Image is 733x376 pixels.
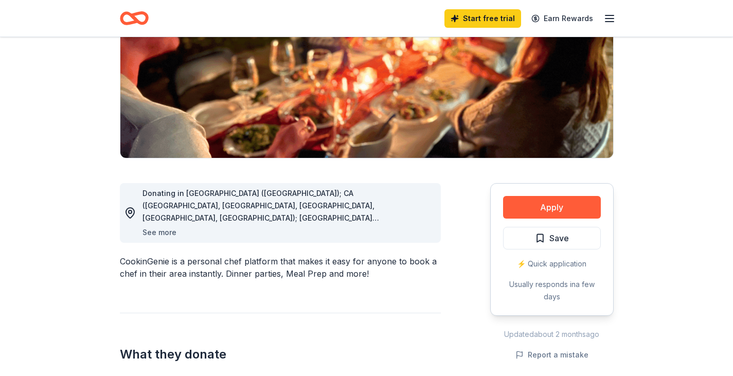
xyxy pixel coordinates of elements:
h2: What they donate [120,346,441,363]
a: Home [120,6,149,30]
a: Earn Rewards [525,9,599,28]
span: Save [549,231,569,245]
button: Apply [503,196,601,219]
div: ⚡️ Quick application [503,258,601,270]
a: Start free trial [444,9,521,28]
button: Save [503,227,601,249]
div: CookinGenie is a personal chef platform that makes it easy for anyone to book a chef in their are... [120,255,441,280]
div: Updated about 2 months ago [490,328,614,341]
div: Usually responds in a few days [503,278,601,303]
button: See more [142,226,176,239]
button: Report a mistake [515,349,588,361]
